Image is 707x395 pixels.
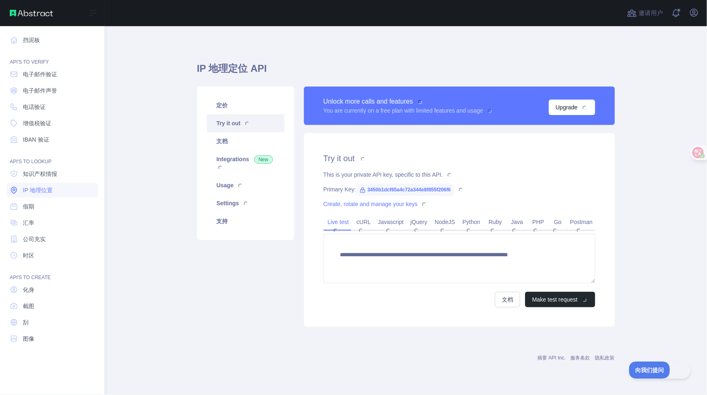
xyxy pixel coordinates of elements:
[217,102,228,109] font: 定价
[207,96,284,114] a: 定价
[207,194,284,212] a: Settings
[7,315,98,330] a: 刮
[407,215,429,237] a: jQuery
[207,212,284,230] a: 支持
[571,355,590,361] a: 服务条款
[23,104,46,110] font: 电话验证
[207,114,284,132] a: Try it out
[7,264,98,281] div: API'S TO CREATE
[529,215,546,237] a: PHP
[324,185,595,193] div: Primary Key:
[7,299,98,313] a: 截图
[629,362,691,379] iframe: Toggle Customer Support
[502,296,513,303] font: 文档
[7,49,98,65] div: API'S TO VERIFY
[459,215,482,237] a: Python
[7,282,98,297] a: 化身
[23,120,51,126] font: 增值税验证
[23,335,34,342] font: 图像
[7,149,98,165] div: API'S TO LOOKUP
[7,248,98,263] a: 时区
[197,63,267,74] font: IP 地理定位 API
[353,215,372,237] a: cURL
[595,355,615,361] a: 隐私政策
[324,153,595,164] h2: Try it out
[625,7,665,20] button: 邀请用户
[551,215,563,237] a: Go
[7,183,98,197] a: IP 地理位置
[7,67,98,82] a: 电子邮件验证
[207,150,284,176] a: Integrations New
[207,176,284,194] a: Usage
[217,138,228,144] font: 文档
[23,203,34,210] font: 假期
[23,220,34,226] font: 汇率
[324,215,350,237] a: Live test
[23,187,53,193] font: IP 地理位置
[217,218,228,224] font: 支持
[7,199,98,214] a: 假期
[7,83,98,98] a: 电子邮件声誉
[23,37,40,43] font: 挡泥板
[356,184,454,196] span: 3450b1dcf65a4c72a344e8f855f206f6
[324,171,595,179] div: This is your private API key, specific to this API.
[23,303,34,309] font: 截图
[495,292,520,307] a: 文档
[549,100,595,115] button: Upgrade
[324,201,428,207] a: Create, rotate and manage your keys
[7,33,98,47] a: 挡泥板
[23,319,29,326] font: 刮
[7,100,98,114] a: 电话验证
[525,292,595,307] button: Make test request
[10,10,53,16] img: Abstract API
[23,136,49,143] font: IBAN 验证
[324,107,494,115] div: You are currently on a free plan with limited features and usage
[7,215,98,230] a: 汇率
[207,132,284,150] a: 文档
[485,215,504,237] a: Ruby
[7,132,98,147] a: IBAN 验证
[432,215,457,237] a: NodeJS
[23,286,34,293] font: 化身
[638,9,663,16] font: 邀请用户
[7,116,98,131] a: 增值税验证
[23,252,34,259] font: 时区
[7,232,98,246] a: 公司充实
[23,71,57,78] font: 电子邮件验证
[23,171,57,177] font: 知识产权情报
[324,97,494,107] div: Unlock more calls and features
[567,215,594,237] a: Postman
[7,331,98,346] a: 图像
[254,155,273,164] span: New
[375,215,405,237] a: Javascript
[23,87,57,94] font: 电子邮件声誉
[23,236,46,242] font: 公司充实
[508,215,525,237] a: Java
[537,355,565,361] a: 摘要 API Inc.
[7,166,98,181] a: 知识产权情报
